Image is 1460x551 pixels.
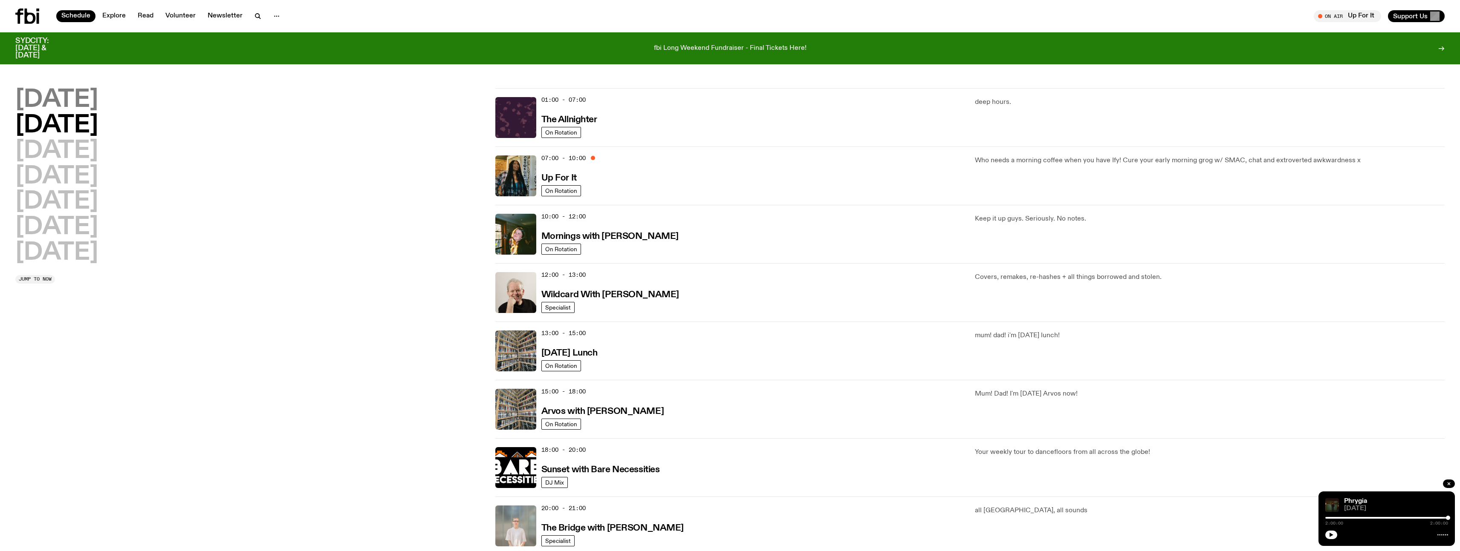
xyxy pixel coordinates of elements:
[19,277,52,281] span: Jump to now
[495,389,536,430] img: A corner shot of the fbi music library
[541,115,597,124] h3: The Allnighter
[541,174,577,183] h3: Up For It
[541,329,586,337] span: 13:00 - 15:00
[97,10,131,22] a: Explore
[545,421,577,428] span: On Rotation
[975,272,1445,282] p: Covers, remakes, re-hashes + all things borrowed and stolen.
[15,165,98,189] button: [DATE]
[15,275,55,284] button: Jump to now
[541,405,664,416] a: Arvos with [PERSON_NAME]
[545,188,577,194] span: On Rotation
[541,212,586,221] span: 10:00 - 12:00
[541,446,586,454] span: 18:00 - 20:00
[541,172,577,183] a: Up For It
[495,214,536,255] img: Freya smiles coyly as she poses for the image.
[1393,12,1428,20] span: Support Us
[975,389,1445,399] p: Mum! Dad! I'm [DATE] Arvos now!
[495,330,536,371] img: A corner shot of the fbi music library
[541,302,575,313] a: Specialist
[541,419,581,430] a: On Rotation
[541,154,586,162] span: 07:00 - 10:00
[15,215,98,239] button: [DATE]
[541,347,598,358] a: [DATE] Lunch
[1430,521,1448,525] span: 2:00:00
[541,185,581,196] a: On Rotation
[495,447,536,488] img: Bare Necessities
[541,477,568,488] a: DJ Mix
[545,363,577,369] span: On Rotation
[541,232,679,241] h3: Mornings with [PERSON_NAME]
[975,330,1445,341] p: mum! dad! i'm [DATE] lunch!
[541,464,660,474] a: Sunset with Bare Necessities
[160,10,201,22] a: Volunteer
[541,349,598,358] h3: [DATE] Lunch
[202,10,248,22] a: Newsletter
[541,271,586,279] span: 12:00 - 13:00
[495,272,536,313] img: Stuart is smiling charmingly, wearing a black t-shirt against a stark white background.
[545,304,571,311] span: Specialist
[975,214,1445,224] p: Keep it up guys. Seriously. No notes.
[975,505,1445,516] p: all [GEOGRAPHIC_DATA], all sounds
[541,407,664,416] h3: Arvos with [PERSON_NAME]
[541,96,586,104] span: 01:00 - 07:00
[541,127,581,138] a: On Rotation
[495,155,536,196] img: Ify - a Brown Skin girl with black braided twists, looking up to the side with her tongue stickin...
[654,45,807,52] p: fbi Long Weekend Fundraiser - Final Tickets Here!
[1314,10,1381,22] button: On AirUp For It
[133,10,159,22] a: Read
[541,360,581,371] a: On Rotation
[541,244,581,255] a: On Rotation
[1344,498,1367,505] a: Phrygia
[541,290,679,299] h3: Wildcard With [PERSON_NAME]
[545,479,564,486] span: DJ Mix
[541,387,586,396] span: 15:00 - 18:00
[541,535,575,546] a: Specialist
[495,505,536,546] img: Mara stands in front of a frosted glass wall wearing a cream coloured t-shirt and black glasses. ...
[15,114,98,138] button: [DATE]
[15,190,98,214] button: [DATE]
[15,88,98,112] button: [DATE]
[56,10,95,22] a: Schedule
[545,246,577,253] span: On Rotation
[15,241,98,265] button: [DATE]
[1325,521,1343,525] span: 2:00:00
[15,139,98,163] button: [DATE]
[541,524,684,533] h3: The Bridge with [PERSON_NAME]
[541,522,684,533] a: The Bridge with [PERSON_NAME]
[541,465,660,474] h3: Sunset with Bare Necessities
[541,230,679,241] a: Mornings with [PERSON_NAME]
[975,155,1445,166] p: Who needs a morning coffee when you have Ify! Cure your early morning grog w/ SMAC, chat and extr...
[545,129,577,136] span: On Rotation
[975,97,1445,107] p: deep hours.
[541,114,597,124] a: The Allnighter
[545,538,571,544] span: Specialist
[541,504,586,512] span: 20:00 - 21:00
[15,37,70,59] h3: SYDCITY: [DATE] & [DATE]
[975,447,1445,457] p: Your weekly tour to dancefloors from all across the globe!
[1388,10,1445,22] button: Support Us
[541,289,679,299] a: Wildcard With [PERSON_NAME]
[1344,505,1448,512] span: [DATE]
[1325,498,1339,512] img: A greeny-grainy film photo of Bela, John and Bindi at night. They are standing in a backyard on g...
